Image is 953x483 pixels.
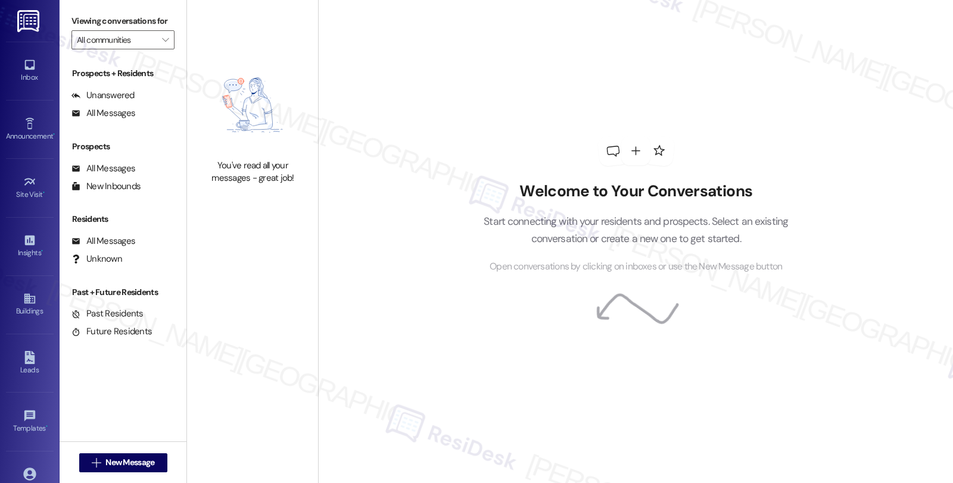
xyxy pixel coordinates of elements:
img: empty-state [200,57,305,153]
h2: Welcome to Your Conversations [466,182,806,201]
span: • [43,189,45,197]
div: Past Residents [71,308,144,320]
div: Past + Future Residents [60,286,186,299]
span: New Message [105,456,154,469]
input: All communities [77,30,155,49]
div: Unanswered [71,89,135,102]
div: All Messages [71,107,135,120]
div: Future Residents [71,325,152,338]
label: Viewing conversations for [71,12,175,30]
span: Open conversations by clicking on inboxes or use the New Message button [490,259,782,274]
span: • [53,130,55,139]
a: Buildings [6,288,54,321]
span: • [41,247,43,255]
i:  [92,458,101,468]
button: New Message [79,453,167,472]
div: New Inbounds [71,180,141,193]
a: Insights • [6,230,54,262]
div: All Messages [71,162,135,175]
a: Leads [6,347,54,379]
div: Prospects [60,140,186,153]
p: Start connecting with your residents and prospects. Select an existing conversation or create a n... [466,213,806,247]
img: ResiDesk Logo [17,10,42,32]
div: All Messages [71,235,135,247]
a: Inbox [6,55,54,87]
div: Prospects + Residents [60,67,186,80]
i:  [162,35,169,45]
a: Templates • [6,406,54,438]
div: You've read all your messages - great job! [200,159,305,185]
div: Residents [60,213,186,225]
div: Unknown [71,253,122,265]
a: Site Visit • [6,172,54,204]
span: • [46,422,48,431]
